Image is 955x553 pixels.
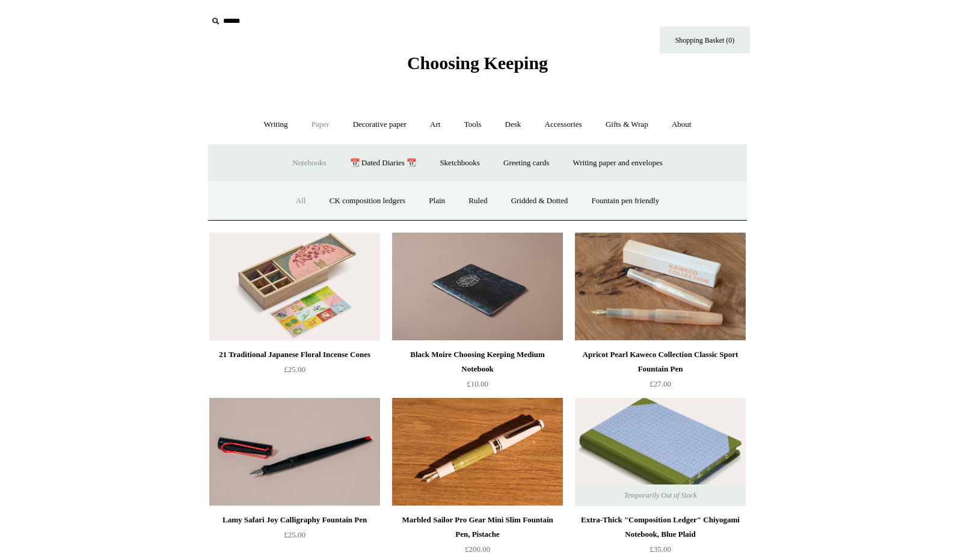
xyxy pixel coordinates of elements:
[209,347,380,397] a: 21 Traditional Japanese Floral Incense Cones £25.00
[578,513,743,542] div: Extra-Thick "Composition Ledger" Chiyogami Notebook, Blue Plaid
[649,379,671,388] span: £27.00
[494,109,532,141] a: Desk
[392,398,563,506] img: Marbled Sailor Pro Gear Mini Slim Fountain Pen, Pistache
[575,398,746,506] a: Extra-Thick "Composition Ledger" Chiyogami Notebook, Blue Plaid Extra-Thick "Composition Ledger" ...
[575,233,746,341] a: Apricot Pearl Kaweco Collection Classic Sport Fountain Pen Apricot Pearl Kaweco Collection Classi...
[342,109,417,141] a: Decorative paper
[212,513,377,527] div: Lamy Safari Joy Calligraphy Fountain Pen
[429,147,490,179] a: Sketchbooks
[392,398,563,506] a: Marbled Sailor Pro Gear Mini Slim Fountain Pen, Pistache Marbled Sailor Pro Gear Mini Slim Founta...
[453,109,493,141] a: Tools
[660,26,750,53] a: Shopping Basket (0)
[467,379,488,388] span: £10.00
[339,147,427,179] a: 📆 Dated Diaries 📆
[407,53,548,73] span: Choosing Keeping
[661,109,702,141] a: About
[395,347,560,376] div: Black Moire Choosing Keeping Medium Notebook
[392,233,563,341] a: Black Moire Choosing Keeping Medium Notebook Black Moire Choosing Keeping Medium Notebook
[612,484,708,506] span: Temporarily Out of Stock
[575,398,746,506] img: Extra-Thick "Composition Ledger" Chiyogami Notebook, Blue Plaid
[301,109,340,141] a: Paper
[284,530,306,539] span: £25.00
[534,109,593,141] a: Accessories
[419,109,451,141] a: Art
[578,347,743,376] div: Apricot Pearl Kaweco Collection Classic Sport Fountain Pen
[392,233,563,341] img: Black Moire Choosing Keeping Medium Notebook
[253,109,299,141] a: Writing
[575,347,746,397] a: Apricot Pearl Kaweco Collection Classic Sport Fountain Pen £27.00
[209,233,380,341] a: 21 Traditional Japanese Floral Incense Cones 21 Traditional Japanese Floral Incense Cones
[458,185,498,217] a: Ruled
[285,185,317,217] a: All
[395,513,560,542] div: Marbled Sailor Pro Gear Mini Slim Fountain Pen, Pistache
[493,147,560,179] a: Greeting cards
[407,63,548,71] a: Choosing Keeping
[562,147,674,179] a: Writing paper and envelopes
[209,398,380,506] img: Lamy Safari Joy Calligraphy Fountain Pen
[209,233,380,341] img: 21 Traditional Japanese Floral Incense Cones
[319,185,416,217] a: CK composition ledgers
[212,347,377,362] div: 21 Traditional Japanese Floral Incense Cones
[500,185,579,217] a: Gridded & Dotted
[284,365,306,374] span: £25.00
[575,233,746,341] img: Apricot Pearl Kaweco Collection Classic Sport Fountain Pen
[281,147,337,179] a: Notebooks
[209,398,380,506] a: Lamy Safari Joy Calligraphy Fountain Pen Lamy Safari Joy Calligraphy Fountain Pen
[595,109,659,141] a: Gifts & Wrap
[581,185,671,217] a: Fountain pen friendly
[392,347,563,397] a: Black Moire Choosing Keeping Medium Notebook £10.00
[418,185,456,217] a: Plain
